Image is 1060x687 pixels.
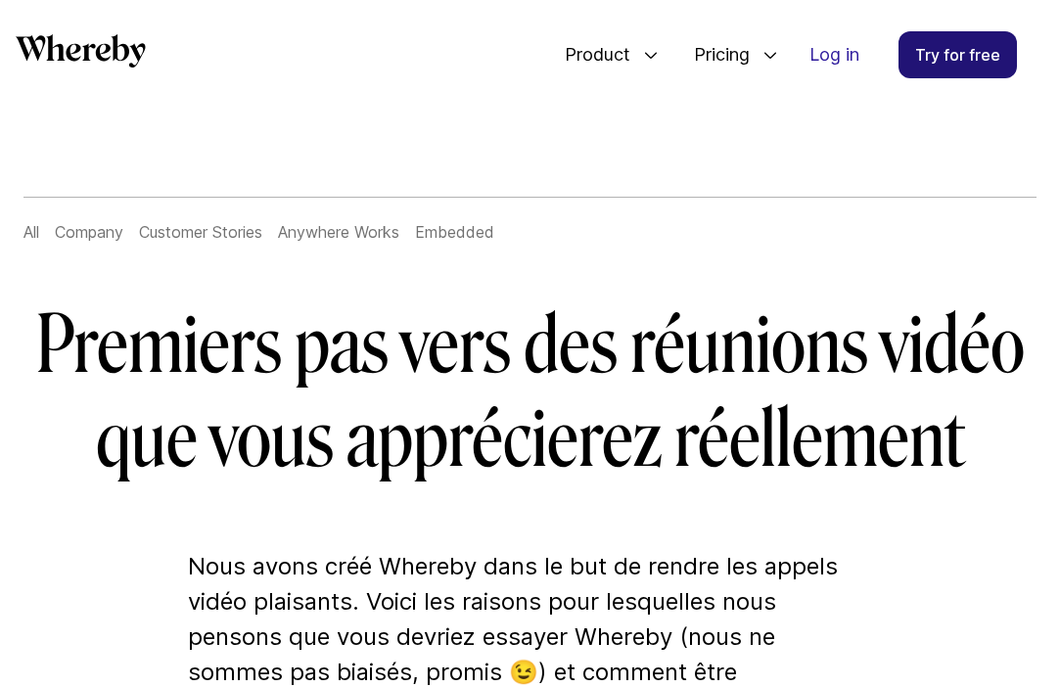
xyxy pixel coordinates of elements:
a: All [23,222,39,242]
svg: Whereby [16,34,146,68]
h1: Premiers pas vers des réunions vidéo que vous apprécierez réellement [23,298,1037,486]
a: Whereby [16,34,146,74]
a: Log in [794,32,875,77]
a: Try for free [899,31,1017,78]
a: Anywhere Works [278,222,399,242]
a: Customer Stories [139,222,262,242]
a: Company [55,222,123,242]
a: Embedded [415,222,494,242]
span: Product [545,23,635,87]
span: Pricing [674,23,755,87]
